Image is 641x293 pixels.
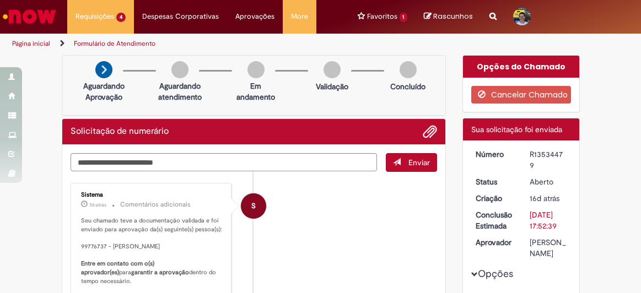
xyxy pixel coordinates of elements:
[81,192,223,198] div: Sistema
[251,193,256,219] span: S
[71,127,169,137] h2: Solicitação de numerário Histórico de tíquete
[291,11,308,22] span: More
[116,13,126,22] span: 4
[236,80,275,102] p: Em andamento
[74,39,155,48] a: Formulário de Atendimento
[386,153,437,172] button: Enviar
[241,193,266,219] div: System
[120,200,191,209] small: Comentários adicionais
[390,81,425,92] p: Concluído
[81,259,156,276] b: Entre em contato com o(s) aprovador(es)
[467,237,521,248] dt: Aprovador
[408,158,430,167] span: Enviar
[530,149,567,171] div: R13534479
[247,61,265,78] img: img-circle-grey.png
[463,56,579,78] div: Opções do Chamado
[424,11,473,21] a: No momento, sua lista de rascunhos tem 0 Itens
[8,34,365,54] ul: Trilhas de página
[433,11,473,21] span: Rascunhos
[316,81,348,92] p: Validação
[1,6,58,28] img: ServiceNow
[95,61,112,78] img: arrow-next.png
[467,149,521,160] dt: Número
[235,11,274,22] span: Aprovações
[467,209,521,231] dt: Conclusão Estimada
[530,209,567,231] div: [DATE] 17:52:39
[530,237,567,259] div: [PERSON_NAME]
[400,61,417,78] img: img-circle-grey.png
[530,176,567,187] div: Aberto
[530,193,567,204] div: 15/09/2025 09:52:35
[530,193,559,203] span: 16d atrás
[142,11,219,22] span: Despesas Corporativas
[89,202,106,208] span: 7d atrás
[83,80,125,102] p: Aguardando Aprovação
[400,13,408,22] span: 1
[467,176,521,187] dt: Status
[471,124,562,134] span: Sua solicitação foi enviada
[530,193,559,203] time: 15/09/2025 09:52:35
[367,11,397,22] span: Favoritos
[12,39,50,48] a: Página inicial
[131,268,189,276] b: garantir a aprovação
[71,153,377,171] textarea: Digite sua mensagem aqui...
[471,86,571,104] button: Cancelar Chamado
[76,11,114,22] span: Requisições
[423,124,437,139] button: Adicionar anexos
[89,202,106,208] time: 23/09/2025 15:42:45
[171,61,188,78] img: img-circle-grey.png
[324,61,341,78] img: img-circle-grey.png
[158,80,202,102] p: Aguardando atendimento
[467,193,521,204] dt: Criação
